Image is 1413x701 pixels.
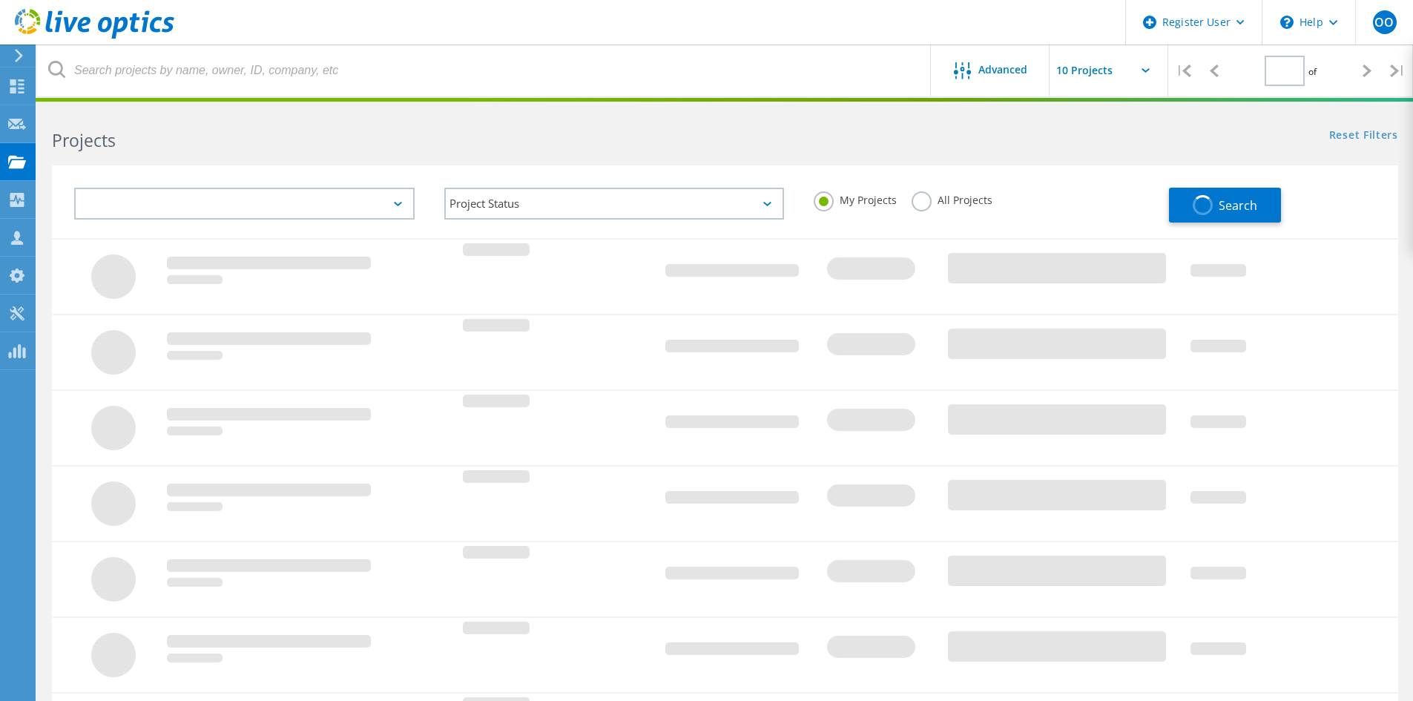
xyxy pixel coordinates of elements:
[1329,130,1398,142] a: Reset Filters
[1219,197,1257,214] span: Search
[15,31,174,42] a: Live Optics Dashboard
[1383,45,1413,97] div: |
[912,191,992,205] label: All Projects
[1169,188,1281,223] button: Search
[1168,45,1199,97] div: |
[37,45,932,96] input: Search projects by name, owner, ID, company, etc
[1308,65,1317,78] span: of
[52,128,116,152] b: Projects
[1280,16,1294,29] svg: \n
[444,188,785,220] div: Project Status
[814,191,897,205] label: My Projects
[978,65,1027,75] span: Advanced
[1374,16,1394,28] span: OO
